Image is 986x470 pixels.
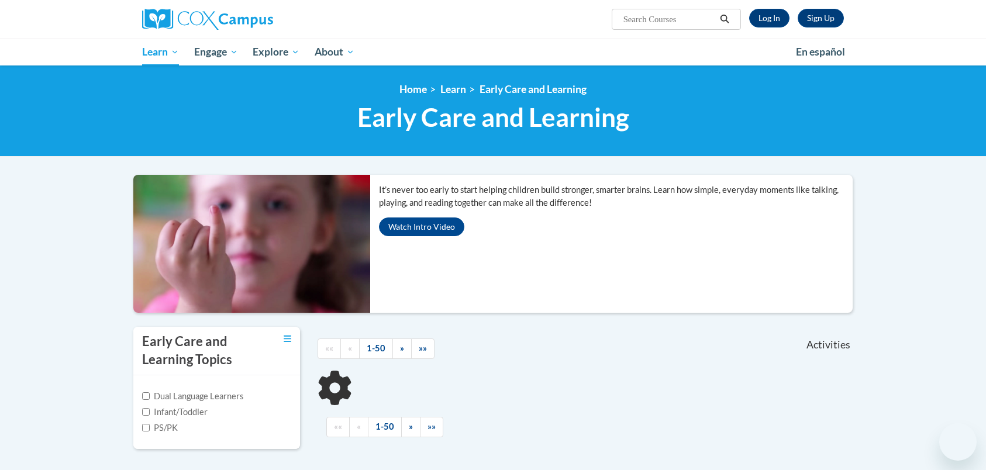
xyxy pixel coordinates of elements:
input: Checkbox for Options [142,392,150,400]
span: Engage [194,45,238,59]
div: Main menu [125,39,861,65]
a: Register [798,9,844,27]
a: End [411,338,435,359]
label: Dual Language Learners [142,390,243,403]
a: Next [401,417,420,437]
button: Watch Intro Video [379,217,464,236]
a: Explore [245,39,307,65]
input: Checkbox for Options [142,424,150,431]
span: «« [325,343,333,353]
label: Infant/Toddler [142,406,208,419]
p: It’s never too early to start helping children build stronger, smarter brains. Learn how simple, ... [379,184,853,209]
input: Search Courses [622,12,716,26]
a: Previous [349,417,368,437]
span: Learn [142,45,179,59]
a: Home [399,83,427,95]
a: Log In [749,9,790,27]
input: Checkbox for Options [142,408,150,416]
a: Begining [318,338,341,359]
a: En español [788,40,853,64]
a: Previous [340,338,360,359]
span: Explore [253,45,299,59]
iframe: Button to launch messaging window [939,423,977,461]
a: Toggle collapse [284,333,291,345]
a: End [420,417,443,437]
span: Activities [806,338,850,351]
a: Early Care and Learning [480,83,587,95]
button: Search [716,12,733,26]
a: Next [392,338,412,359]
span: Early Care and Learning [357,102,629,133]
span: About [315,45,354,59]
span: »» [428,421,436,431]
span: » [400,343,404,353]
img: Cox Campus [142,9,273,30]
span: « [348,343,352,353]
a: 1-50 [368,417,402,437]
a: Cox Campus [142,9,364,30]
a: Learn [440,83,466,95]
span: En español [796,46,845,58]
span: » [409,421,413,431]
span: « [357,421,361,431]
a: Learn [135,39,187,65]
a: 1-50 [359,338,393,359]
a: About [307,39,362,65]
a: Begining [326,417,350,437]
h3: Early Care and Learning Topics [142,333,253,369]
span: «« [334,421,342,431]
label: PS/PK [142,421,178,434]
a: Engage [187,39,246,65]
span: »» [419,343,427,353]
